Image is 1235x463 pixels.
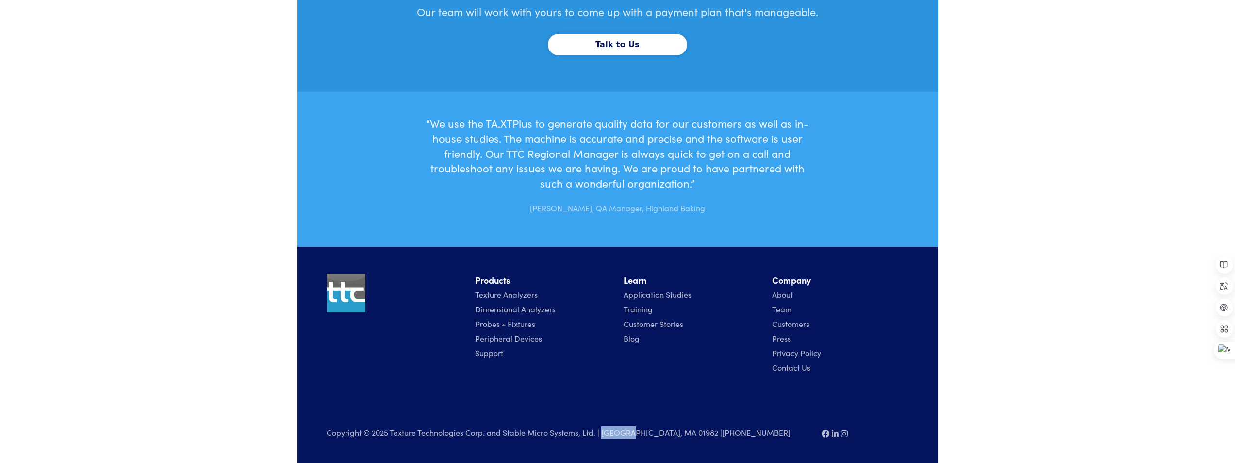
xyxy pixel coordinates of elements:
a: [PHONE_NUMBER] [722,427,790,438]
li: Learn [624,274,760,288]
li: Products [475,274,612,288]
a: Press [772,333,791,343]
p: Copyright © 2025 Texture Technologies Corp. and Stable Micro Systems, Ltd. | [GEOGRAPHIC_DATA], M... [327,426,810,439]
a: Customer Stories [624,318,683,329]
a: Privacy Policy [772,347,821,358]
a: Dimensional Analyzers [475,304,556,314]
p: [PERSON_NAME], QA Manager, Highland Baking [424,195,811,215]
img: ttc_logo_1x1_v1.0.png [327,274,365,312]
a: Support [475,347,503,358]
button: Talk to Us [548,34,687,55]
li: Company [772,274,909,288]
a: Peripheral Devices [475,333,542,343]
a: Contact Us [772,362,810,373]
a: Application Studies [624,289,692,300]
a: Training [624,304,653,314]
a: Customers [772,318,809,329]
a: Blog [624,333,640,343]
a: Team [772,304,792,314]
a: About [772,289,793,300]
h6: “We use the TA.XTPlus to generate quality data for our customers as well as in-house studies. The... [424,116,811,191]
a: Probes + Fixtures [475,318,535,329]
a: Texture Analyzers [475,289,538,300]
